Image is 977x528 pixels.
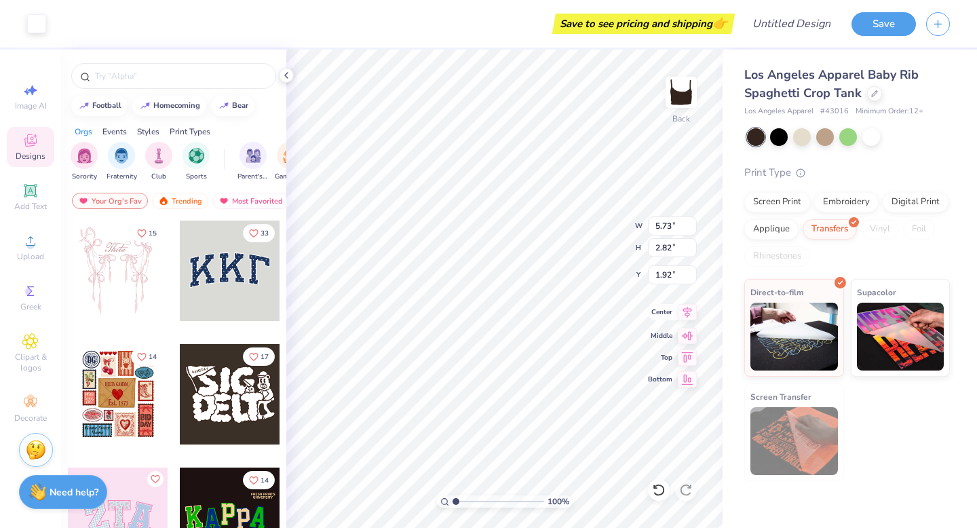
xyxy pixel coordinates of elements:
div: Applique [744,219,799,240]
img: trend_line.gif [79,102,90,110]
div: Back [672,113,690,125]
button: Like [147,471,164,487]
span: Parent's Weekend [237,172,269,182]
span: # 43016 [820,106,849,117]
span: 14 [149,354,157,360]
button: filter button [107,142,137,182]
span: Minimum Order: 12 + [856,106,923,117]
span: Add Text [14,201,47,212]
div: Digital Print [883,192,949,212]
span: Club [151,172,166,182]
span: Center [648,307,672,317]
img: Screen Transfer [750,407,838,475]
button: Save [851,12,916,36]
img: Supacolor [857,303,944,371]
span: 100 % [548,495,569,508]
div: filter for Game Day [275,142,306,182]
strong: Need help? [50,486,98,499]
div: Transfers [803,219,857,240]
span: 14 [261,477,269,484]
div: Vinyl [861,219,899,240]
div: Save to see pricing and shipping [556,14,731,34]
span: Image AI [15,100,47,111]
button: Like [243,347,275,366]
div: filter for Parent's Weekend [237,142,269,182]
span: 33 [261,230,269,237]
button: filter button [237,142,269,182]
div: filter for Sorority [71,142,98,182]
span: Clipart & logos [7,352,54,373]
div: football [92,102,121,109]
span: 15 [149,230,157,237]
span: Designs [16,151,45,162]
div: homecoming [153,102,200,109]
input: Untitled Design [742,10,841,37]
div: filter for Club [145,142,172,182]
div: Screen Print [744,192,810,212]
div: Most Favorited [212,193,289,209]
span: 👉 [712,15,727,31]
div: Print Types [170,126,210,138]
img: Direct-to-film [750,303,838,371]
img: most_fav.gif [78,196,89,206]
img: trending.gif [158,196,169,206]
img: Fraternity Image [114,148,129,164]
img: most_fav.gif [218,196,229,206]
span: Screen Transfer [750,390,811,404]
span: Top [648,353,672,362]
span: Sorority [72,172,97,182]
span: 17 [261,354,269,360]
span: Direct-to-film [750,285,804,299]
div: filter for Sports [183,142,210,182]
div: Embroidery [814,192,879,212]
div: Trending [152,193,208,209]
div: Rhinestones [744,246,810,267]
button: filter button [275,142,306,182]
img: trend_line.gif [140,102,151,110]
span: Middle [648,331,672,341]
img: Sports Image [189,148,204,164]
div: Orgs [75,126,92,138]
button: homecoming [132,96,206,116]
img: Club Image [151,148,166,164]
div: bear [232,102,248,109]
span: Bottom [648,375,672,384]
button: Like [243,471,275,489]
span: Supacolor [857,285,896,299]
img: trend_line.gif [218,102,229,110]
div: Print Type [744,165,950,181]
button: Like [243,224,275,242]
div: filter for Fraternity [107,142,137,182]
span: Los Angeles Apparel Baby Rib Spaghetti Crop Tank [744,67,919,101]
span: Game Day [275,172,306,182]
span: Decorate [14,413,47,423]
img: Back [668,79,695,106]
img: Parent's Weekend Image [246,148,261,164]
div: Your Org's Fav [72,193,148,209]
button: bear [211,96,254,116]
input: Try "Alpha" [94,69,267,83]
div: Foil [903,219,935,240]
img: Sorority Image [77,148,92,164]
button: filter button [145,142,172,182]
div: Styles [137,126,159,138]
button: football [71,96,128,116]
button: Like [131,224,163,242]
span: Los Angeles Apparel [744,106,813,117]
span: Upload [17,251,44,262]
span: Fraternity [107,172,137,182]
span: Greek [20,301,41,312]
span: Sports [186,172,207,182]
button: filter button [183,142,210,182]
div: Events [102,126,127,138]
img: Game Day Image [283,148,299,164]
button: filter button [71,142,98,182]
button: Like [131,347,163,366]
